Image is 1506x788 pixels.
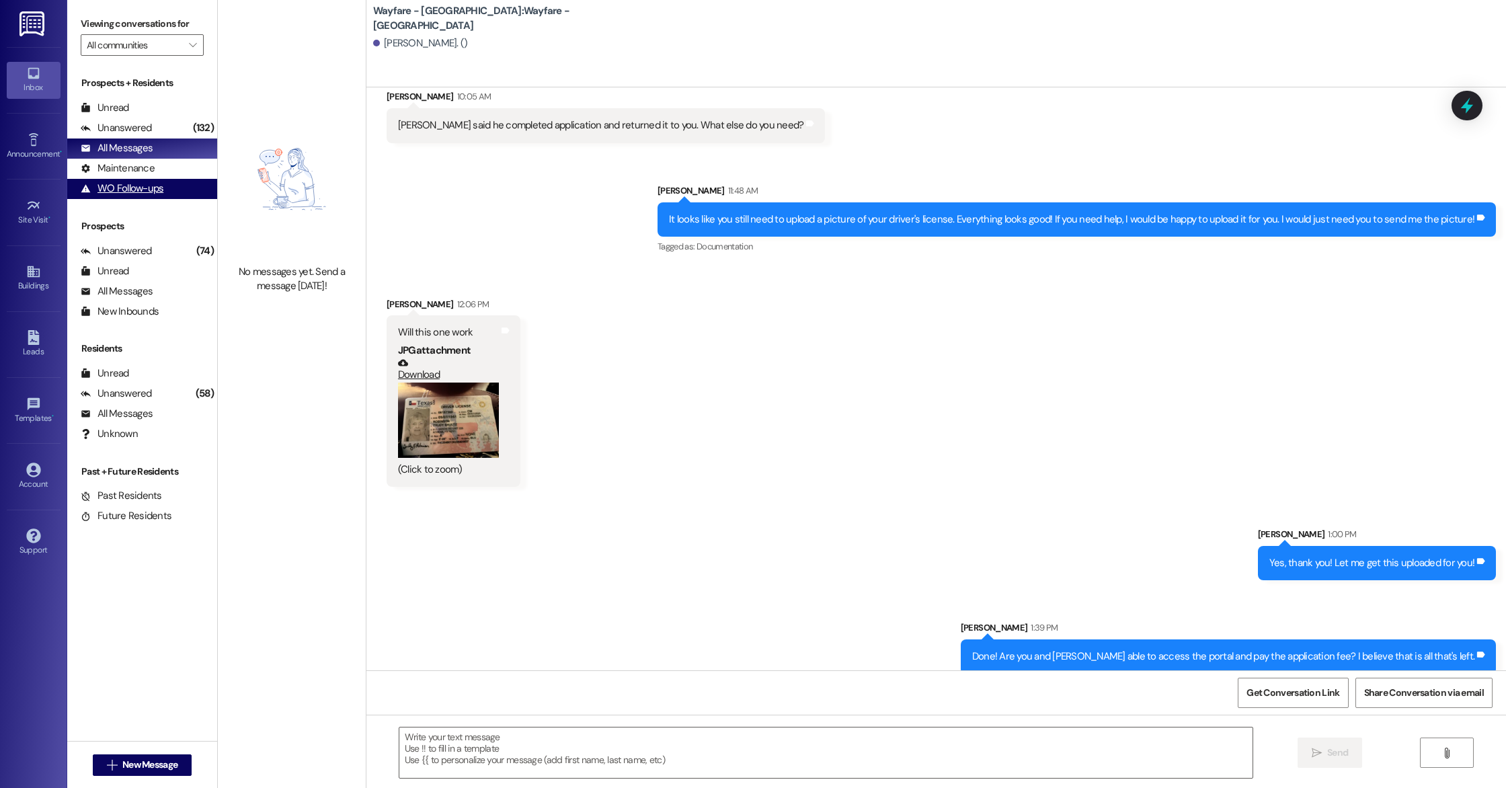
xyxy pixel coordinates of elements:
[193,241,217,262] div: (74)
[398,325,499,340] div: Will this one work
[669,212,1474,227] div: It looks like you still need to upload a picture of your driver's license. Everything looks good!...
[81,161,155,175] div: Maintenance
[7,260,61,297] a: Buildings
[961,621,1496,639] div: [PERSON_NAME]
[122,758,177,772] span: New Message
[373,36,468,50] div: [PERSON_NAME]. ()
[81,121,152,135] div: Unanswered
[1269,556,1474,570] div: Yes, thank you! Let me get this uploaded for you!
[398,463,499,477] div: (Click to zoom)
[387,89,826,108] div: [PERSON_NAME]
[1246,686,1339,700] span: Get Conversation Link
[1312,748,1322,758] i: 
[48,213,50,223] span: •
[87,34,182,56] input: All communities
[52,411,54,421] span: •
[1355,678,1493,708] button: Share Conversation via email
[7,524,61,561] a: Support
[81,101,129,115] div: Unread
[1298,738,1363,768] button: Send
[81,387,152,401] div: Unanswered
[725,184,758,198] div: 11:48 AM
[67,76,217,90] div: Prospects + Residents
[81,305,159,319] div: New Inbounds
[81,13,204,34] label: Viewing conversations for
[81,141,153,155] div: All Messages
[387,297,520,316] div: [PERSON_NAME]
[81,366,129,381] div: Unread
[81,182,163,196] div: WO Follow-ups
[7,326,61,362] a: Leads
[1441,748,1452,758] i: 
[398,358,499,381] a: Download
[398,344,471,357] b: JPG attachment
[373,4,642,33] b: Wayfare - [GEOGRAPHIC_DATA]: Wayfare - [GEOGRAPHIC_DATA]
[192,383,217,404] div: (58)
[454,297,489,311] div: 12:06 PM
[1258,527,1496,546] div: [PERSON_NAME]
[107,760,117,771] i: 
[697,241,753,252] span: Documentation
[1238,678,1348,708] button: Get Conversation Link
[7,194,61,231] a: Site Visit •
[658,184,1496,202] div: [PERSON_NAME]
[454,89,491,104] div: 10:05 AM
[233,265,351,294] div: No messages yet. Send a message [DATE]!
[67,465,217,479] div: Past + Future Residents
[233,100,351,258] img: empty-state
[972,649,1474,664] div: Done! Are you and [PERSON_NAME] able to access the portal and pay the application fee? I believe ...
[81,244,152,258] div: Unanswered
[398,118,804,132] div: [PERSON_NAME] said he completed application and returned it to you. What else do you need?
[81,427,138,441] div: Unknown
[81,509,171,523] div: Future Residents
[1364,686,1484,700] span: Share Conversation via email
[81,407,153,421] div: All Messages
[93,754,192,776] button: New Message
[60,147,62,157] span: •
[7,393,61,429] a: Templates •
[67,219,217,233] div: Prospects
[19,11,47,36] img: ResiDesk Logo
[7,459,61,495] a: Account
[7,62,61,98] a: Inbox
[398,383,499,459] button: Zoom image
[1027,621,1058,635] div: 1:39 PM
[81,284,153,299] div: All Messages
[1327,746,1348,760] span: Send
[1324,527,1356,541] div: 1:00 PM
[658,237,1496,256] div: Tagged as:
[190,118,217,139] div: (132)
[189,40,196,50] i: 
[81,489,162,503] div: Past Residents
[81,264,129,278] div: Unread
[67,342,217,356] div: Residents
